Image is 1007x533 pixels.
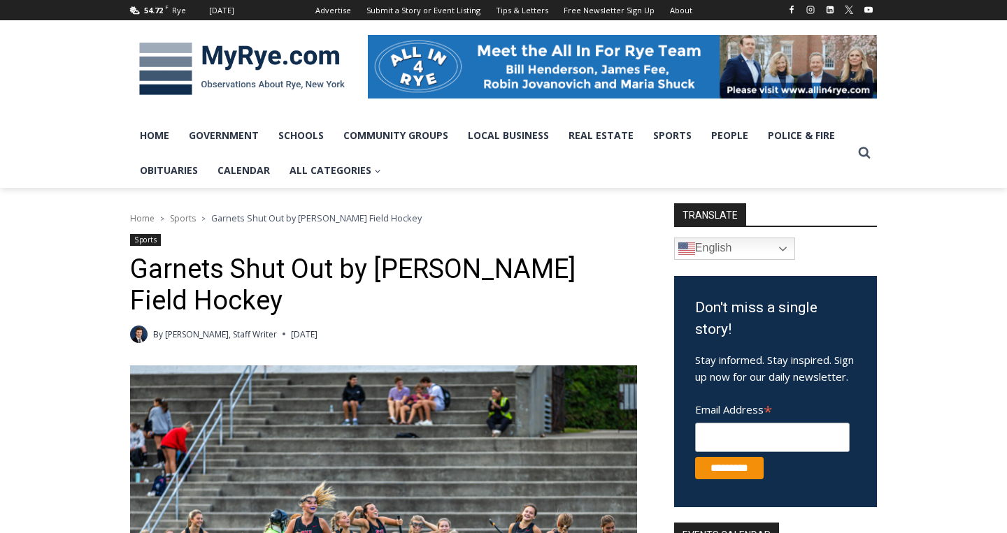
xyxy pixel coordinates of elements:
a: Local Business [458,118,559,153]
img: en [678,240,695,257]
span: > [160,214,164,224]
a: Real Estate [559,118,643,153]
span: 54.72 [144,5,163,15]
label: Email Address [695,395,850,421]
a: Author image [130,326,148,343]
time: [DATE] [291,328,317,341]
a: Home [130,212,155,224]
a: All Categories [280,153,391,188]
p: Stay informed. Stay inspired. Sign up now for our daily newsletter. [695,351,856,385]
a: Instagram [802,1,819,18]
button: View Search Form [852,140,877,166]
a: Sports [130,234,161,246]
span: By [153,328,163,341]
span: All Categories [290,163,381,178]
a: Police & Fire [758,118,845,153]
div: Rye [172,4,186,17]
img: All in for Rye [368,35,877,98]
img: Charlie Morris headshot PROFESSIONAL HEADSHOT [130,326,148,343]
h3: Don't miss a single story! [695,297,856,341]
a: Linkedin [822,1,838,18]
a: People [701,118,758,153]
a: Facebook [783,1,800,18]
a: Sports [170,212,196,224]
span: > [201,214,206,224]
a: Obituaries [130,153,208,188]
h1: Garnets Shut Out by [PERSON_NAME] Field Hockey [130,254,637,317]
a: Sports [643,118,701,153]
a: [PERSON_NAME], Staff Writer [165,328,277,340]
strong: TRANSLATE [674,203,746,226]
span: Garnets Shut Out by [PERSON_NAME] Field Hockey [211,212,422,224]
a: Community Groups [334,118,458,153]
div: [DATE] [209,4,234,17]
a: X [841,1,857,18]
a: Home [130,118,179,153]
a: Government [179,118,269,153]
a: Schools [269,118,334,153]
nav: Breadcrumbs [130,211,637,225]
a: Calendar [208,153,280,188]
a: English [674,238,795,260]
span: F [165,3,169,10]
a: YouTube [860,1,877,18]
nav: Primary Navigation [130,118,852,189]
img: MyRye.com [130,33,354,105]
